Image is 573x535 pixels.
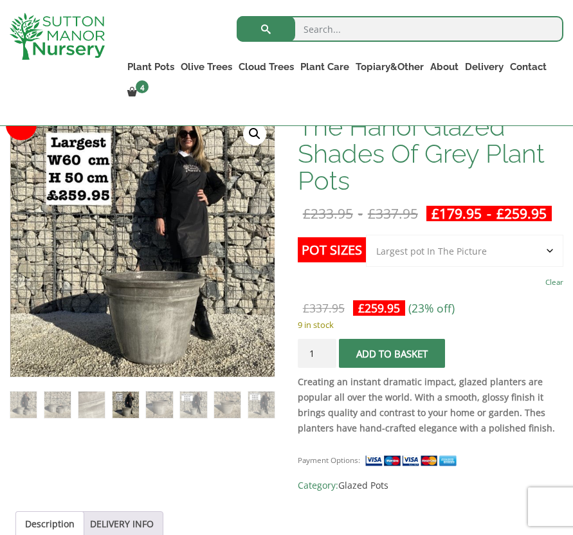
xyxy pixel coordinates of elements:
span: Category: [298,478,563,493]
label: Pot Sizes [298,237,366,262]
bdi: 259.95 [358,300,400,316]
span: £ [496,204,504,222]
bdi: 259.95 [496,204,547,222]
strong: Creating an instant dramatic impact, glazed planters are popular all over the world. With a smoot... [298,376,555,434]
img: The Hanoi Glazed Shades Of Grey Plant Pots [10,392,37,418]
input: Search... [237,16,563,42]
bdi: 179.95 [432,204,482,222]
small: Payment Options: [298,455,360,465]
a: Delivery [462,58,507,76]
h1: The Hanoi Glazed Shades Of Grey Plant Pots [298,113,563,194]
img: The Hanoi Glazed Shades Of Grey Plant Pots - Image 7 [214,392,241,418]
bdi: 337.95 [303,300,345,316]
img: The Hanoi Glazed Shades Of Grey Plant Pots - Image 3 [78,392,105,418]
button: Add to basket [339,339,445,368]
span: (23% off) [408,300,455,316]
a: Contact [507,58,550,76]
a: About [427,58,462,76]
a: View full-screen image gallery [243,122,266,145]
a: Topiary&Other [352,58,427,76]
img: payment supported [365,454,461,467]
ins: - [426,206,552,221]
a: Cloud Trees [235,58,297,76]
img: The Hanoi Glazed Shades Of Grey Plant Pots - Image 4 [113,392,139,418]
span: £ [358,300,365,316]
img: The Hanoi Glazed Shades Of Grey Plant Pots - Image 5 [146,392,172,418]
img: The Hanoi Glazed Shades Of Grey Plant Pots - Image 8 [248,392,275,418]
bdi: 233.95 [303,204,353,222]
a: Clear options [545,273,563,291]
span: 4 [136,80,149,93]
img: logo [10,13,105,60]
bdi: 337.95 [368,204,418,222]
input: Product quantity [298,339,336,368]
p: 9 in stock [298,317,563,332]
img: The Hanoi Glazed Shades Of Grey Plant Pots - Image 2 [44,392,71,418]
a: Olive Trees [177,58,235,76]
img: The Hanoi Glazed Shades Of Grey Plant Pots - Image 6 [180,392,206,418]
a: 4 [124,84,152,102]
a: Plant Care [297,58,352,76]
a: Glazed Pots [338,479,388,491]
span: £ [368,204,376,222]
span: £ [303,204,311,222]
del: - [298,206,423,221]
a: Plant Pots [124,58,177,76]
span: £ [432,204,439,222]
span: £ [303,300,309,316]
